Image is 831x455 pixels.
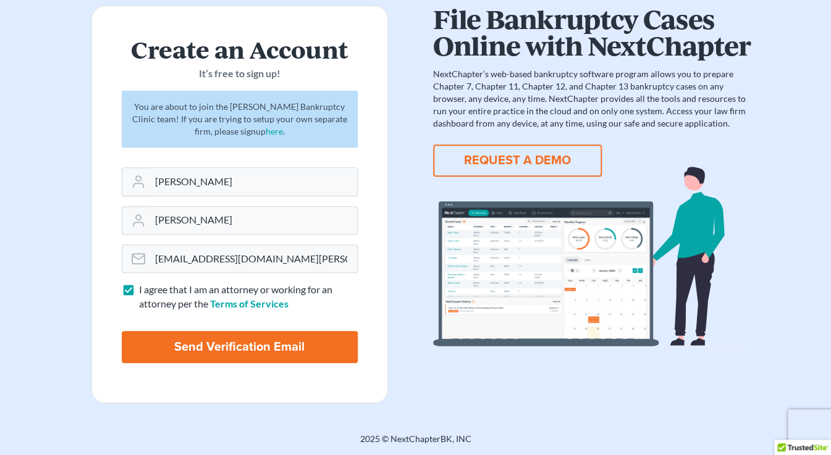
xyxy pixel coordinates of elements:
[210,298,289,309] a: Terms of Services
[139,283,332,309] span: I agree that I am an attorney or working for an attorney per the
[433,68,751,130] p: NextChapter’s web-based bankruptcy software program allows you to prepare Chapter 7, Chapter 11, ...
[150,207,357,234] input: Last Name
[64,433,768,455] div: 2025 © NextChapterBK, INC
[150,168,357,195] input: First Name
[433,6,751,58] h1: File Bankruptcy Cases Online with NextChapter
[122,331,358,363] input: Send Verification Email
[433,167,751,346] img: dashboard-867a026336fddd4d87f0941869007d5e2a59e2bc3a7d80a2916e9f42c0117099.svg
[122,67,358,81] p: It’s free to sign up!
[150,245,357,272] input: Email Address
[266,126,283,136] a: here
[122,36,358,62] h2: Create an Account
[433,144,602,177] button: REQUEST A DEMO
[122,91,358,148] div: You are about to join the [PERSON_NAME] Bankruptcy Clinic team! If you are trying to setup your o...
